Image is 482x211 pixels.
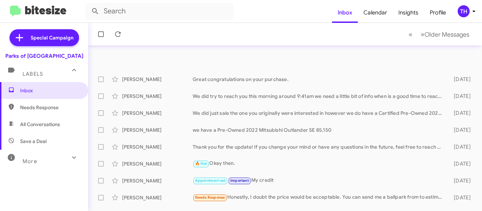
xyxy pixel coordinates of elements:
div: Great congratulations on your purchase. [193,76,446,83]
div: Okay then. [193,160,446,168]
div: [DATE] [446,194,476,201]
div: [DATE] [446,93,476,100]
span: Appointment set [195,178,226,183]
div: Honestly, I doubt the price would be acceptable. You can send me a ballpark from to estimate. It ... [193,193,446,201]
span: Older Messages [424,31,469,38]
nav: Page navigation example [405,27,474,42]
div: Parks of [GEOGRAPHIC_DATA] [5,52,83,60]
input: Search [85,3,234,20]
span: All Conversations [20,121,60,128]
a: Profile [424,2,452,23]
span: Important [230,178,249,183]
div: [DATE] [446,110,476,117]
span: Special Campaign [31,34,73,41]
div: [DATE] [446,143,476,150]
div: [PERSON_NAME] [122,76,193,83]
div: [DATE] [446,177,476,184]
button: Next [416,27,474,42]
a: Insights [393,2,424,23]
span: Needs Response [195,195,225,200]
span: 🔥 Hot [195,161,207,166]
div: [PERSON_NAME] [122,126,193,134]
span: Inbox [20,87,80,94]
div: TH [458,5,470,17]
div: We did just sale the one you originally were interested in however we do have a Certified Pre-Own... [193,110,446,117]
button: Previous [404,27,417,42]
span: « [409,30,412,39]
div: [PERSON_NAME] [122,194,193,201]
div: [PERSON_NAME] [122,177,193,184]
a: Special Campaign [10,29,79,46]
div: [PERSON_NAME] [122,160,193,167]
div: [PERSON_NAME] [122,143,193,150]
span: Labels [23,71,43,77]
div: we have a Pre-Owned 2022 Mitsubishi Outlander SE 85,150 [193,126,446,134]
div: [DATE] [446,76,476,83]
span: » [421,30,424,39]
div: My credit [193,176,446,185]
a: Calendar [358,2,393,23]
button: TH [452,5,474,17]
span: More [23,158,37,165]
div: [PERSON_NAME] [122,93,193,100]
div: We did try to reach you this morning around 9:41am we need a little bit of info when is a good ti... [193,93,446,100]
div: [DATE] [446,126,476,134]
div: Thank you for the update! If you change your mind or have any questions in the future, feel free ... [193,143,446,150]
div: [DATE] [446,160,476,167]
a: Inbox [332,2,358,23]
div: [PERSON_NAME] [122,110,193,117]
span: Save a Deal [20,138,47,145]
span: Needs Response [20,104,80,111]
